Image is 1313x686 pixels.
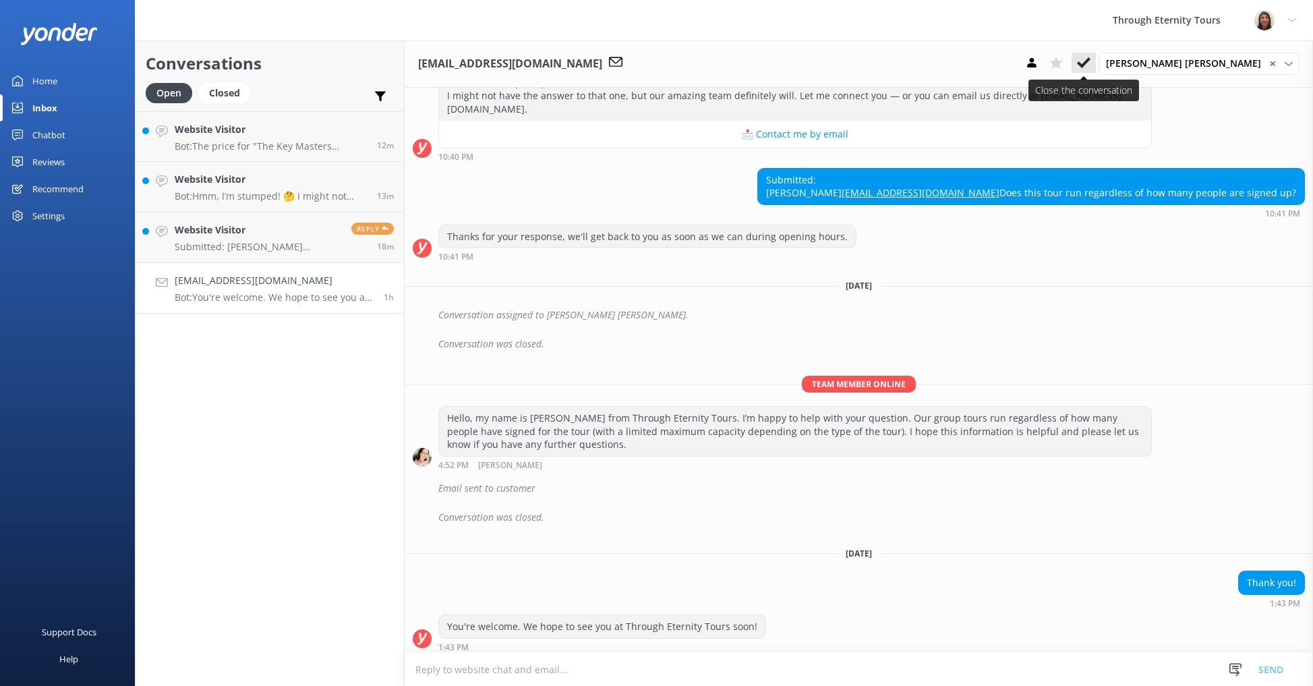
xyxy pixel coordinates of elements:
span: [DATE] [838,548,880,559]
h4: [EMAIL_ADDRESS][DOMAIN_NAME] [175,273,374,288]
div: 2025-08-21T14:56:22.582 [413,477,1305,500]
span: Aug 25 2025 02:51pm (UTC +02:00) Europe/Amsterdam [377,241,394,252]
div: Hello, my name is [PERSON_NAME] from Through Eternity Tours. I’m happy to help with your question... [439,407,1151,456]
p: Bot: Hmm, I’m stumped! 🤔 I might not have the answer to that one, but our amazing team definitely... [175,190,367,202]
a: Website VisitorBot:The price for "The Key Masters Vatican Tour: Alone in the [GEOGRAPHIC_DATA]" i... [136,111,404,162]
strong: 10:40 PM [438,153,473,161]
div: Support Docs [42,619,96,646]
h4: Website Visitor [175,122,367,137]
span: [DATE] [838,280,880,291]
a: Closed [199,85,257,100]
a: Website VisitorBot:Hmm, I’m stumped! 🤔 I might not have the answer to that one, but our amazing t... [136,162,404,212]
h4: Website Visitor [175,223,341,237]
span: [PERSON_NAME] [PERSON_NAME] [1106,56,1269,71]
div: Closed [199,83,250,103]
div: Open [146,83,192,103]
button: 📩 Contact me by email [439,121,1151,148]
h3: [EMAIL_ADDRESS][DOMAIN_NAME] [418,55,602,73]
div: Chatbot [32,121,65,148]
span: Aug 25 2025 01:43pm (UTC +02:00) Europe/Amsterdam [384,291,394,303]
p: Bot: The price for "The Key Masters Vatican Tour: Alone in the [GEOGRAPHIC_DATA]" is not specifie... [175,140,367,152]
div: Assign User [1099,53,1300,74]
span: Aug 25 2025 02:56pm (UTC +02:00) Europe/Amsterdam [377,190,394,202]
div: Aug 21 2025 04:52pm (UTC +02:00) Europe/Amsterdam [438,460,1152,470]
strong: 10:41 PM [1265,210,1300,218]
span: Reply [351,223,394,235]
p: Bot: You're welcome. We hope to see you at Through Eternity Tours soon! [175,291,374,304]
p: Submitted: [PERSON_NAME] [EMAIL_ADDRESS][DOMAIN_NAME] Buongiorno! I am interested in the keymaste... [175,241,341,253]
strong: 1:43 PM [1270,600,1300,608]
div: Aug 20 2025 10:41pm (UTC +02:00) Europe/Amsterdam [757,208,1305,218]
span: Team member online [802,376,916,393]
a: Open [146,85,199,100]
a: Website VisitorSubmitted: [PERSON_NAME] [EMAIL_ADDRESS][DOMAIN_NAME] Buongiorno! I am interested ... [136,212,404,263]
h2: Conversations [146,51,394,76]
h4: Website Visitor [175,172,367,187]
div: Reviews [32,148,65,175]
div: Thank you! [1239,571,1304,594]
span: Aug 25 2025 02:57pm (UTC +02:00) Europe/Amsterdam [377,140,394,151]
strong: 4:52 PM [438,461,469,470]
div: 2025-08-21T10:40:19.867 [413,304,1305,326]
div: You're welcome. We hope to see you at Through Eternity Tours soon! [439,615,765,638]
div: Conversation assigned to [PERSON_NAME] [PERSON_NAME]. [438,304,1305,326]
div: Inbox [32,94,57,121]
div: Home [32,67,57,94]
div: Conversation was closed. [438,333,1305,355]
div: Recommend [32,175,84,202]
div: Aug 25 2025 01:43pm (UTC +02:00) Europe/Amsterdam [1238,598,1305,608]
div: Aug 20 2025 10:40pm (UTC +02:00) Europe/Amsterdam [438,152,1152,161]
div: Hmm, I’m stumped! 🤔 I might not have the answer to that one, but our amazing team definitely will... [439,72,1151,121]
img: 725-1755267273.png [1254,10,1275,30]
div: Help [59,646,78,673]
div: Thanks for your response, we'll get back to you as soon as we can during opening hours. [439,225,856,248]
div: Settings [32,202,65,229]
strong: 1:43 PM [438,644,469,652]
strong: 10:41 PM [438,253,473,261]
div: Email sent to customer [438,477,1305,500]
div: Conversation was closed. [438,506,1305,529]
div: Submitted: [PERSON_NAME] Does this tour run regardless of how many people are signed up? [758,169,1304,204]
div: 2025-08-21T11:12:07.029 [413,333,1305,355]
img: yonder-white-logo.png [20,23,98,45]
a: [EMAIL_ADDRESS][DOMAIN_NAME] [842,186,999,199]
span: [PERSON_NAME] [478,461,542,470]
div: 2025-08-21T16:55:28.172 [413,506,1305,529]
span: ✕ [1269,57,1276,70]
div: Aug 25 2025 01:43pm (UTC +02:00) Europe/Amsterdam [438,642,766,652]
a: [EMAIL_ADDRESS][DOMAIN_NAME]Bot:You're welcome. We hope to see you at Through Eternity Tours soon!1h [136,263,404,314]
div: Aug 20 2025 10:41pm (UTC +02:00) Europe/Amsterdam [438,252,856,261]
